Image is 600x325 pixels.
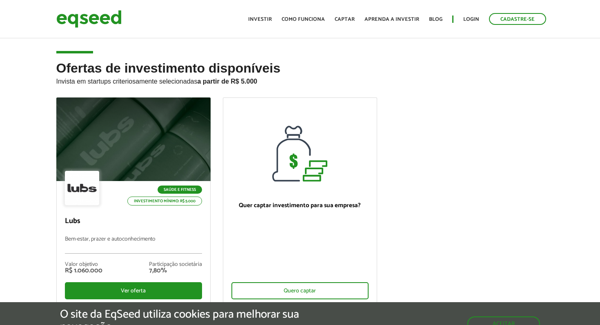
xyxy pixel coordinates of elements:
a: Investir [248,17,272,22]
div: Participação societária [149,262,202,268]
div: 7,80% [149,268,202,274]
strong: a partir de R$ 5.000 [197,78,257,85]
div: Ver oferta [65,282,202,299]
div: Valor objetivo [65,262,102,268]
p: Quer captar investimento para sua empresa? [231,202,369,209]
div: Quero captar [231,282,369,299]
a: Como funciona [282,17,325,22]
div: R$ 1.060.000 [65,268,102,274]
a: Saúde e Fitness Investimento mínimo: R$ 5.000 Lubs Bem-estar, prazer e autoconhecimento Valor obj... [56,97,211,305]
a: Blog [429,17,442,22]
p: Bem-estar, prazer e autoconhecimento [65,236,202,254]
p: Saúde e Fitness [158,186,202,194]
a: Captar [335,17,355,22]
h2: Ofertas de investimento disponíveis [56,61,544,97]
p: Invista em startups criteriosamente selecionadas [56,75,544,85]
a: Cadastre-se [489,13,546,25]
a: Quer captar investimento para sua empresa? Quero captar [223,97,377,306]
a: Aprenda a investir [364,17,419,22]
p: Investimento mínimo: R$ 5.000 [127,197,202,206]
p: Lubs [65,217,202,226]
img: EqSeed [56,8,122,30]
a: Login [463,17,479,22]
